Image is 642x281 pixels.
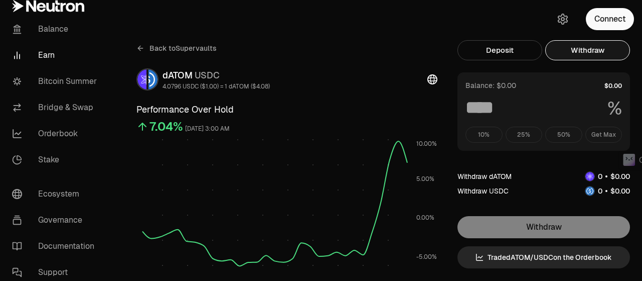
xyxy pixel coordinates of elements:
img: USDC Logo [585,186,594,196]
span: USDC [195,69,220,81]
button: Connect [586,8,634,30]
img: USDC Logo [148,69,157,89]
div: dATOM [163,68,270,82]
a: Back toSupervaults [136,40,217,56]
img: dATOM Logo [585,172,594,181]
button: Withdraw [545,40,630,60]
img: dATOM Logo [137,69,146,89]
div: Withdraw dATOM [457,171,512,181]
tspan: -5.00% [416,253,437,261]
span: % [607,99,622,119]
button: Deposit [457,40,542,60]
a: Ecosystem [4,181,108,207]
a: Balance [4,16,108,42]
a: Bitcoin Summer [4,68,108,95]
div: 4.0796 USDC ($1.00) = 1 dATOM ($4.08) [163,82,270,90]
a: Earn [4,42,108,68]
div: Balance: $0.00 [465,80,516,90]
div: Withdraw USDC [457,186,509,196]
h3: Performance Over Hold [136,103,437,117]
a: Governance [4,207,108,233]
tspan: 5.00% [416,175,434,183]
tspan: 0.00% [416,214,434,222]
div: [DATE] 3:00 AM [185,123,230,135]
div: 7.04% [149,119,183,135]
a: Orderbook [4,121,108,147]
a: Stake [4,147,108,173]
span: Back to Supervaults [149,43,217,53]
a: Bridge & Swap [4,95,108,121]
a: Documentation [4,233,108,259]
tspan: 10.00% [416,140,437,148]
a: TradedATOM/USDCon the Orderbook [457,246,630,268]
